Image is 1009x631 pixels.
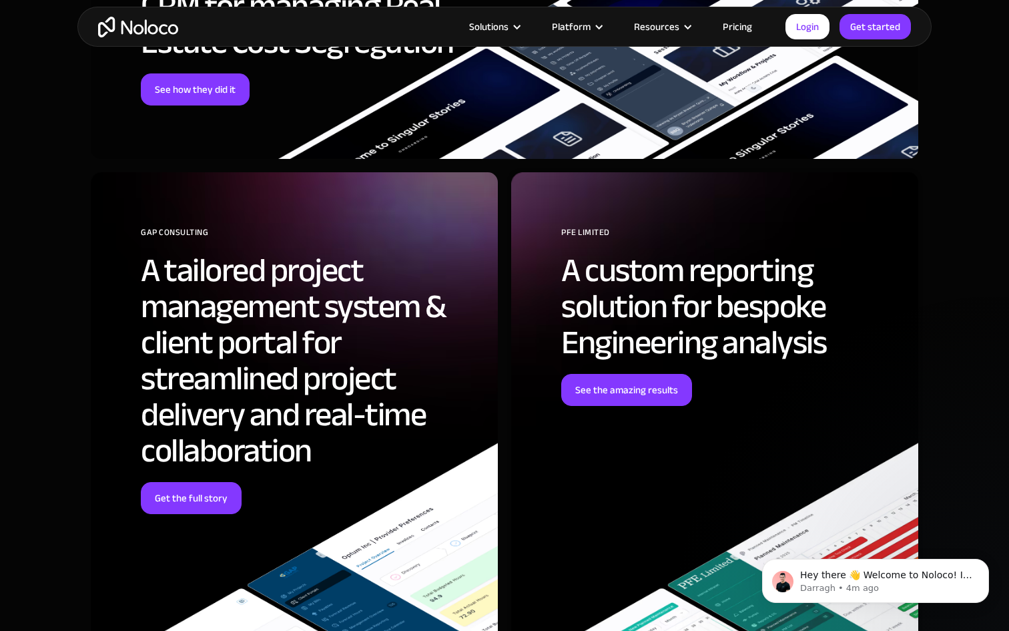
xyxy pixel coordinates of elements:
a: home [98,17,178,37]
div: Resources [617,18,706,35]
div: Solutions [452,18,535,35]
a: Login [785,14,829,39]
h2: A custom reporting solution for bespoke Engineering analysis [561,252,898,361]
iframe: Intercom notifications message [742,531,1009,624]
a: See how they did it [141,73,250,106]
div: Solutions [469,18,509,35]
h2: A tailored project management system & client portal for streamlined project delivery and real-ti... [141,252,478,469]
a: Pricing [706,18,769,35]
div: Platform [535,18,617,35]
a: Get the full story [141,482,242,514]
div: PFE Limited [561,222,898,252]
a: See the amazing results [561,374,692,406]
div: GAP Consulting [141,222,478,252]
a: Get started [839,14,911,39]
div: Platform [552,18,591,35]
div: Resources [634,18,679,35]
